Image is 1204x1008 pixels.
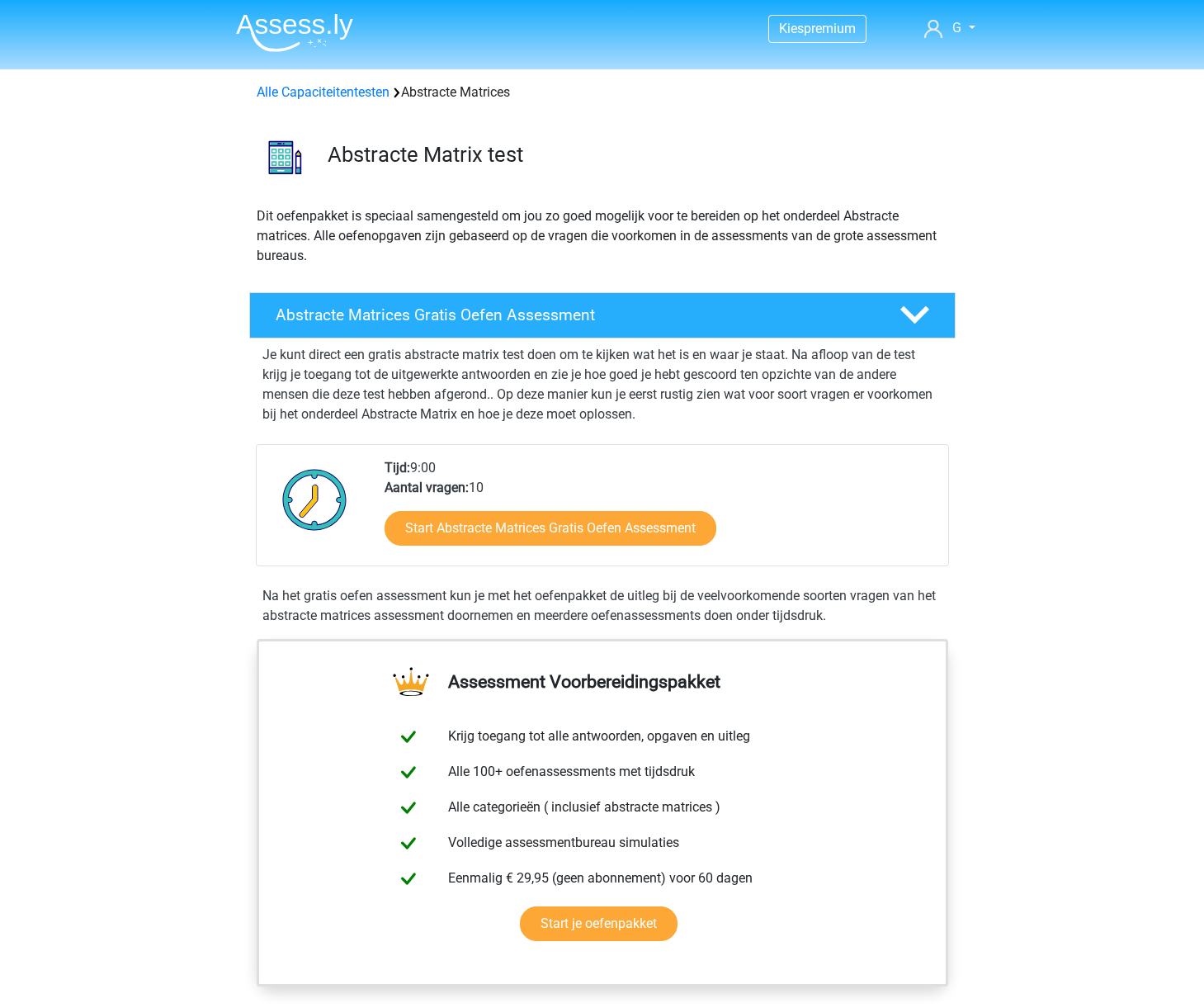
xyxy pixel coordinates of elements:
[262,345,942,424] p: Je kunt direct een gratis abstracte matrix test doen om te kijken wat het is en waar je staat. Na...
[520,906,678,941] a: Start je oefenpakket
[385,511,716,546] a: Start Abstracte Matrices Gratis Oefen Assessment
[779,21,804,36] span: Kies
[372,458,947,566] div: 9:00 10
[328,142,942,168] h3: Abstracte Matrix test
[769,17,866,40] a: Kiespremium
[273,458,356,541] img: Klok
[257,206,948,266] p: Dit oefenpakket is speciaal samengesteld om jou zo goed mogelijk voor te bereiden op het onderdee...
[256,586,949,626] div: Na het gratis oefen assessment kun je met het oefenpakket de uitleg bij de veelvoorkomende soorte...
[243,292,962,338] a: Abstracte Matrices Gratis Oefen Assessment
[236,13,353,52] img: Assessly
[250,83,955,102] div: Abstracte Matrices
[257,84,390,100] a: Alle Capaciteitentesten
[918,18,981,38] a: G
[385,480,469,495] b: Aantal vragen:
[952,20,961,35] span: G
[385,460,410,476] b: Tijd:
[804,21,856,36] span: premium
[276,305,873,324] h4: Abstracte Matrices Gratis Oefen Assessment
[250,122,320,192] img: abstracte matrices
